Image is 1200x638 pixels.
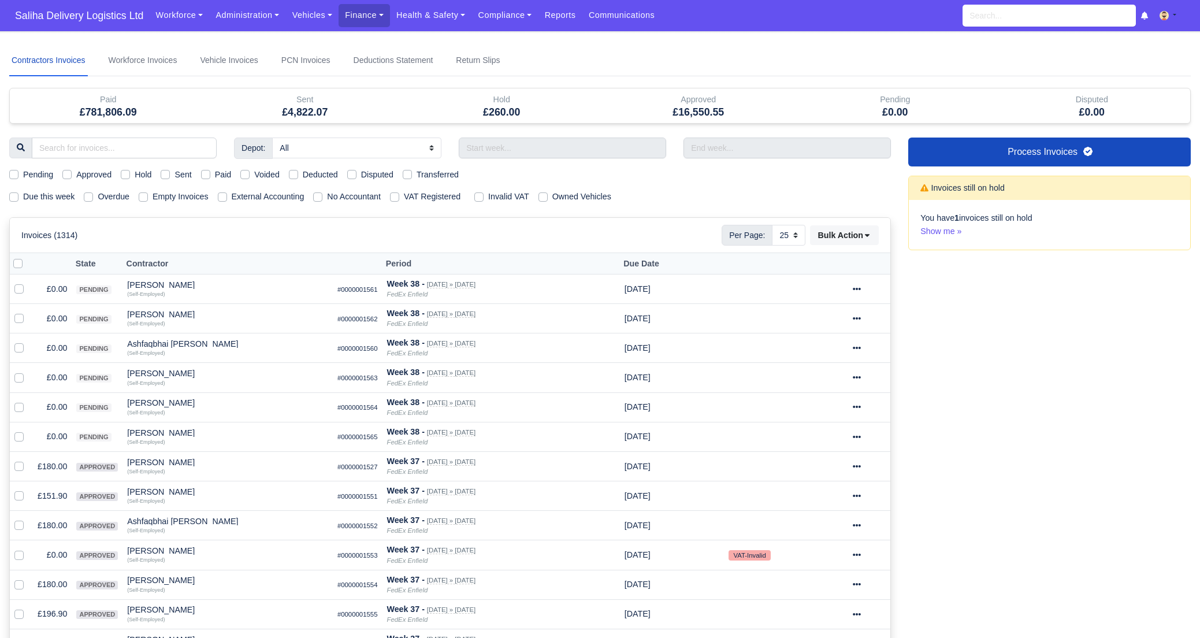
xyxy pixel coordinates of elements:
[683,138,891,158] input: End week...
[427,458,475,466] small: [DATE] » [DATE]
[387,439,428,446] i: FedEx Enfield
[33,422,72,451] td: £0.00
[387,368,424,377] strong: Week 38 -
[382,253,619,275] th: Period
[33,570,72,599] td: £180.00
[387,457,424,466] strong: Week 37 -
[337,404,378,411] small: #0000001564
[797,88,994,123] div: Pending
[76,463,118,472] span: approved
[339,4,390,27] a: Finance
[174,168,191,181] label: Sent
[127,458,328,466] div: [PERSON_NAME]
[387,515,424,525] strong: Week 37 -
[488,190,529,203] label: Invalid VAT
[337,493,378,500] small: #0000001551
[337,581,378,588] small: #0000001554
[127,340,328,348] div: Ashfaqbhai [PERSON_NAME]
[33,599,72,629] td: £196.90
[127,517,328,525] div: Ashfaqbhai [PERSON_NAME]
[215,168,232,181] label: Paid
[76,492,118,501] span: approved
[18,93,198,106] div: Paid
[127,576,328,584] div: [PERSON_NAME]
[403,88,600,123] div: Hold
[427,606,475,614] small: [DATE] » [DATE]
[337,433,378,440] small: #0000001565
[387,291,428,298] i: FedEx Enfield
[33,333,72,363] td: £0.00
[33,304,72,333] td: £0.00
[387,575,424,584] strong: Week 37 -
[909,200,1190,250] div: You have invoices still on hold
[427,369,475,377] small: [DATE] » [DATE]
[254,168,280,181] label: Voided
[127,528,165,533] small: (Self-Employed)
[387,279,424,288] strong: Week 38 -
[625,373,651,382] span: 1 month from now
[33,511,72,540] td: £180.00
[127,547,328,555] div: [PERSON_NAME]
[625,491,651,500] span: 1 month from now
[387,468,428,475] i: FedEx Enfield
[33,275,72,304] td: £0.00
[427,399,475,407] small: [DATE] » [DATE]
[600,88,797,123] div: Approved
[122,253,333,275] th: Contractor
[387,380,428,387] i: FedEx Enfield
[361,168,393,181] label: Disputed
[427,340,475,347] small: [DATE] » [DATE]
[805,93,985,106] div: Pending
[609,93,789,106] div: Approved
[127,369,328,377] div: [PERSON_NAME]
[127,410,165,416] small: (Self-Employed)
[127,281,328,289] div: [PERSON_NAME]
[127,617,165,622] small: (Self-Employed)
[135,168,151,181] label: Hold
[609,106,789,118] h5: £16,550.55
[33,481,72,511] td: £151.90
[625,402,651,411] span: 1 month from now
[805,106,985,118] h5: £0.00
[10,88,207,123] div: Paid
[412,106,592,118] h5: £260.00
[127,399,328,407] div: [PERSON_NAME]
[351,45,436,76] a: Deductions Statement
[127,606,328,614] div: [PERSON_NAME]
[471,4,538,27] a: Compliance
[285,4,339,27] a: Vehicles
[625,550,651,559] span: 1 month from now
[625,343,651,353] span: 1 month from now
[23,190,75,203] label: Due this week
[387,604,424,614] strong: Week 37 -
[387,427,424,436] strong: Week 38 -
[625,580,651,589] span: 1 month from now
[76,551,118,560] span: approved
[337,463,378,470] small: #0000001527
[76,403,111,412] span: pending
[908,138,1191,166] a: Process Invoices
[387,320,428,327] i: FedEx Enfield
[76,581,118,589] span: approved
[963,5,1136,27] input: Search...
[232,190,304,203] label: External Accounting
[625,609,651,618] span: 1 month from now
[33,540,72,570] td: £0.00
[1002,93,1182,106] div: Disputed
[920,183,1005,193] h6: Invoices still on hold
[810,225,879,245] div: Bulk Action
[625,284,651,294] span: 1 month from now
[106,45,180,76] a: Workforce Invoices
[387,309,424,318] strong: Week 38 -
[127,488,328,496] div: [PERSON_NAME]
[337,522,378,529] small: #0000001552
[337,611,378,618] small: #0000001555
[427,517,475,525] small: [DATE] » [DATE]
[404,190,460,203] label: VAT Registered
[1002,106,1182,118] h5: £0.00
[33,363,72,392] td: £0.00
[279,45,333,76] a: PCN Invoices
[76,168,112,181] label: Approved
